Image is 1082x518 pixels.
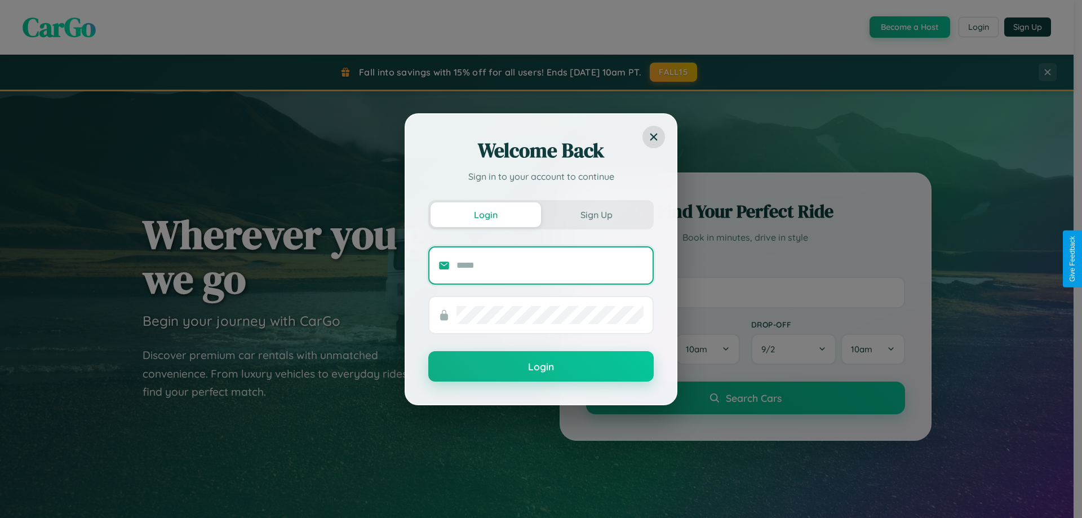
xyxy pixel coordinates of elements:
[428,137,654,164] h2: Welcome Back
[428,170,654,183] p: Sign in to your account to continue
[431,202,541,227] button: Login
[541,202,651,227] button: Sign Up
[428,351,654,382] button: Login
[1068,236,1076,282] div: Give Feedback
